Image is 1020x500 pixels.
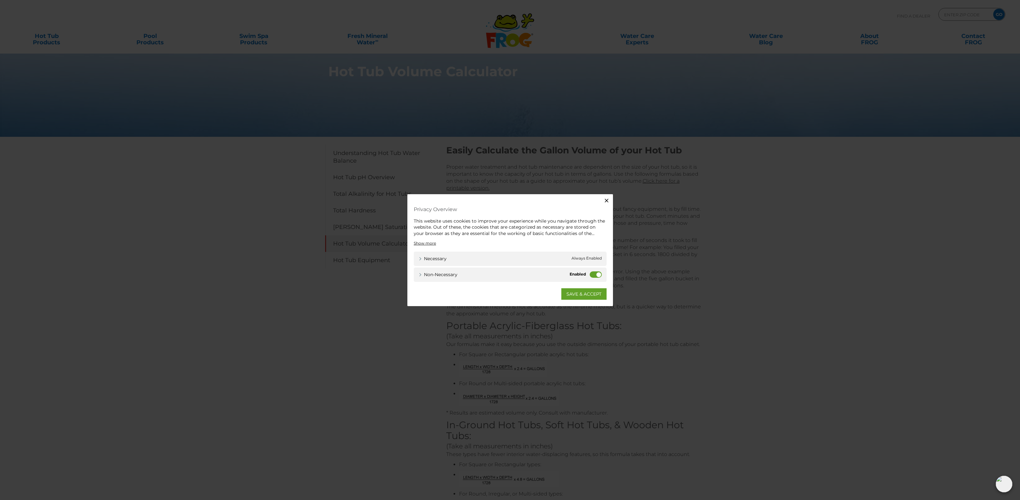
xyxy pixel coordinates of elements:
a: Show more [414,240,436,246]
div: This website uses cookies to improve your experience while you navigate through the website. Out ... [414,218,607,237]
span: Always Enabled [572,255,602,262]
h4: Privacy Overview [414,203,607,215]
a: SAVE & ACCEPT [561,288,607,300]
img: openIcon [996,476,1012,492]
a: Non-necessary [419,271,457,278]
a: Necessary [419,255,447,262]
